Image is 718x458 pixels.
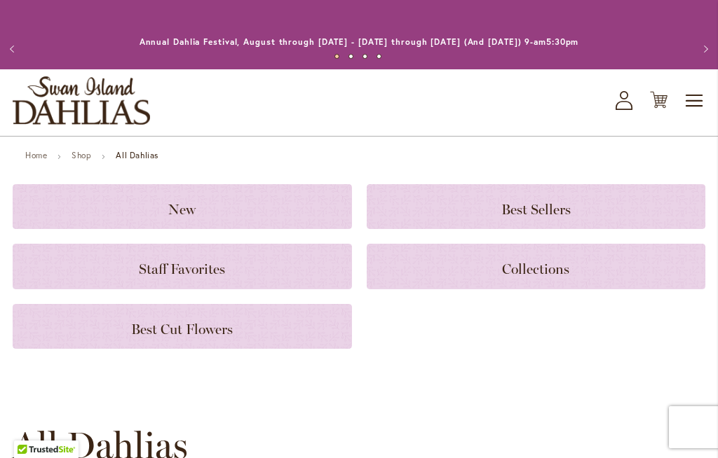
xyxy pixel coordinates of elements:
[13,184,352,229] a: New
[690,35,718,63] button: Next
[363,54,367,59] button: 3 of 4
[25,150,47,160] a: Home
[13,304,352,349] a: Best Cut Flowers
[139,261,225,277] span: Staff Favorites
[367,184,706,229] a: Best Sellers
[140,36,579,47] a: Annual Dahlia Festival, August through [DATE] - [DATE] through [DATE] (And [DATE]) 9-am5:30pm
[13,244,352,289] a: Staff Favorites
[13,76,150,125] a: store logo
[501,201,571,218] span: Best Sellers
[377,54,381,59] button: 4 of 4
[168,201,196,218] span: New
[116,150,158,160] strong: All Dahlias
[11,408,50,447] iframe: Launch Accessibility Center
[367,244,706,289] a: Collections
[72,150,91,160] a: Shop
[334,54,339,59] button: 1 of 4
[502,261,569,277] span: Collections
[348,54,353,59] button: 2 of 4
[131,321,233,338] span: Best Cut Flowers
